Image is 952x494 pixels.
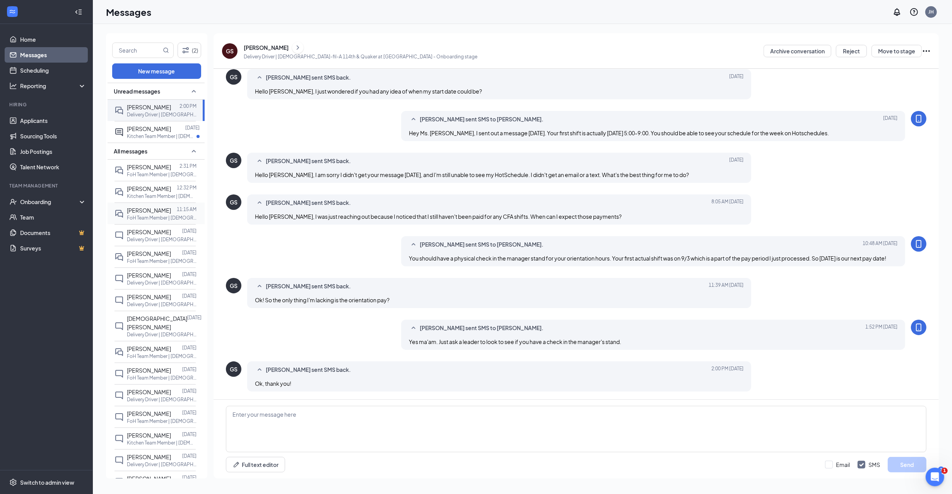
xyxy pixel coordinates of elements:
p: Delivery Driver | [DEMOGRAPHIC_DATA]-fil-A 82nd & University at [GEOGRAPHIC_DATA] [127,331,197,338]
div: GS [230,198,238,206]
a: Scheduling [20,63,86,78]
a: Talent Network [20,159,86,175]
iframe: Intercom live chat [926,468,944,486]
svg: MagnifyingGlass [163,47,169,53]
svg: SmallChevronUp [255,73,264,82]
p: Delivery Driver | [DEMOGRAPHIC_DATA]-fil-A 82nd & University at [GEOGRAPHIC_DATA] [127,301,197,308]
p: Delivery Driver | [DEMOGRAPHIC_DATA]-fil-A 114th & Quaker at [GEOGRAPHIC_DATA] - Onboarding stage [244,53,477,60]
p: FoH Team Member | [DEMOGRAPHIC_DATA]-fil-A 114th & Quaker at [GEOGRAPHIC_DATA] [127,215,197,221]
button: Reject [836,45,867,57]
svg: ChatInactive [115,391,124,400]
span: [DATE] 2:00 PM [711,365,743,375]
svg: Analysis [9,82,17,90]
span: Unread messages [114,87,160,95]
p: Delivery Driver | [DEMOGRAPHIC_DATA]-fil-A 114th & Quaker at [GEOGRAPHIC_DATA] [127,111,197,118]
span: [PERSON_NAME] sent SMS back. [266,73,351,82]
p: [DATE] [182,293,197,299]
p: FoH Team Member | [DEMOGRAPHIC_DATA]-fil-A 114th & Quaker at [GEOGRAPHIC_DATA] [127,353,197,359]
svg: SmallChevronUp [255,282,264,291]
p: [DATE] [182,453,197,459]
p: Kitchen Team Member | [DEMOGRAPHIC_DATA]-fil-A 114th & Quaker at [GEOGRAPHIC_DATA] [127,193,197,199]
a: Applicants [20,113,86,128]
svg: ChatInactive [115,412,124,422]
p: [DATE] [182,344,197,351]
div: Switch to admin view [20,479,74,486]
div: Reporting [20,82,87,90]
span: [PERSON_NAME] [127,367,171,374]
svg: Ellipses [922,46,931,56]
button: Full text editorPen [226,457,285,472]
svg: ChatInactive [115,434,124,443]
p: [DATE] [185,124,200,131]
button: Move to stage [872,45,922,57]
span: [PERSON_NAME] [127,125,171,132]
svg: Pen [232,461,240,468]
span: All messages [114,147,147,155]
a: Team [20,210,86,225]
svg: Notifications [892,7,902,17]
svg: DoubleChat [115,209,124,218]
span: [DEMOGRAPHIC_DATA][PERSON_NAME] [127,315,187,330]
div: Onboarding [20,198,80,206]
span: [DATE] 11:39 AM [709,282,743,291]
div: [PERSON_NAME] [244,44,289,51]
svg: ChatInactive [115,322,124,331]
span: [DATE] 1:52 PM [865,324,897,333]
p: FoH Team Member | [DEMOGRAPHIC_DATA]-fil-A 114th & Quaker at [GEOGRAPHIC_DATA] [127,171,197,178]
svg: ChevronRight [294,43,302,52]
div: JH [928,9,934,15]
div: Team Management [9,182,85,189]
span: [PERSON_NAME] [127,432,171,439]
svg: SmallChevronUp [189,146,198,156]
span: 1 [942,468,948,474]
span: [PERSON_NAME] sent SMS back. [266,198,351,208]
a: Sourcing Tools [20,128,86,144]
svg: SmallChevronUp [255,198,264,208]
svg: ChatInactive [115,369,124,378]
svg: ChatInactive [115,296,124,305]
span: [PERSON_NAME] sent SMS back. [266,157,351,166]
p: [DATE] [187,314,202,321]
span: [PERSON_NAME] sent SMS to [PERSON_NAME]. [420,115,544,124]
div: GS [230,157,238,164]
div: Hiring [9,101,85,108]
svg: SmallChevronUp [409,324,418,333]
span: Hey Ms. [PERSON_NAME], I sent out a message [DATE]. Your first shift is actually [DATE] 5:00-9:00... [409,129,829,136]
span: You should have a physical check in the manager stand for your orientation hours. Your first actu... [409,255,887,262]
p: [DATE] [182,409,197,416]
span: [PERSON_NAME] [127,164,171,170]
p: Delivery Driver | [DEMOGRAPHIC_DATA]-fil-A 82nd & University at [GEOGRAPHIC_DATA] [127,461,197,468]
span: Ok! So the only thing I'm lacking is the orientation pay? [255,296,390,303]
span: [PERSON_NAME] [127,228,171,235]
p: [DATE] [182,228,197,234]
p: [DATE] [182,249,197,256]
svg: MobileSms [914,323,923,332]
a: DocumentsCrown [20,225,86,240]
svg: DoubleChat [115,252,124,262]
p: 2:00 PM [179,103,197,109]
svg: UserCheck [9,198,17,206]
p: Kitchen Team Member | [DEMOGRAPHIC_DATA]-fil-A 82nd & University at [GEOGRAPHIC_DATA] [127,439,197,446]
span: Hello [PERSON_NAME], I just wondered if you had any idea of when my start date could be? [255,88,482,95]
svg: Settings [9,479,17,486]
a: Messages [20,47,86,63]
svg: SmallChevronUp [409,115,418,124]
p: FoH Team Member | [DEMOGRAPHIC_DATA]-fil-A 114th & Quaker at [GEOGRAPHIC_DATA] [127,258,197,264]
div: GS [230,73,238,81]
span: [PERSON_NAME] [127,345,171,352]
button: ChevronRight [292,42,304,53]
p: [DATE] [182,388,197,394]
svg: SmallChevronUp [255,157,264,166]
p: FoH Team Member | [DEMOGRAPHIC_DATA]-fil-A 114th & Quaker at [GEOGRAPHIC_DATA] [127,418,197,424]
span: [PERSON_NAME] [127,272,171,279]
p: Delivery Driver | [DEMOGRAPHIC_DATA]-fil-A 82nd & University at [GEOGRAPHIC_DATA] [127,236,197,243]
span: [PERSON_NAME] sent SMS to [PERSON_NAME]. [420,324,544,333]
svg: QuestionInfo [909,7,919,17]
a: Job Postings [20,144,86,159]
div: GS [226,47,234,55]
svg: ChatInactive [115,274,124,283]
svg: SmallChevronUp [409,240,418,249]
svg: DoubleChat [115,166,124,175]
span: [PERSON_NAME] [127,453,171,460]
a: Home [20,32,86,47]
